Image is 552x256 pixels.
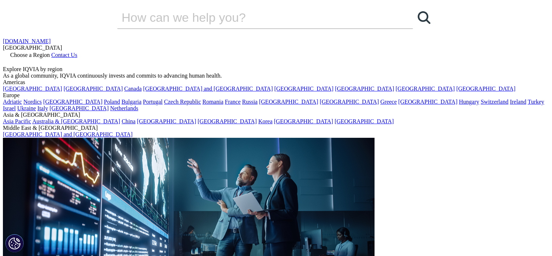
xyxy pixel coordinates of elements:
a: [GEOGRAPHIC_DATA] [335,118,394,124]
svg: Search [418,11,430,24]
a: Korea [258,118,273,124]
a: [GEOGRAPHIC_DATA] [137,118,196,124]
input: Search [117,7,392,28]
a: [GEOGRAPHIC_DATA] [49,105,109,111]
div: Explore IQVIA by region [3,66,549,73]
a: Israel [3,105,16,111]
a: [GEOGRAPHIC_DATA] and [GEOGRAPHIC_DATA] [143,86,273,92]
a: Switzerland [481,99,508,105]
a: Canada [124,86,142,92]
span: Choose a Region [10,52,50,58]
a: Czech Republic [164,99,201,105]
button: Cookies Settings [5,234,24,252]
a: [DOMAIN_NAME] [3,38,51,44]
div: Asia & [GEOGRAPHIC_DATA] [3,112,549,118]
a: Netherlands [110,105,138,111]
a: Greece [380,99,397,105]
a: [GEOGRAPHIC_DATA] [335,86,394,92]
a: China [122,118,135,124]
a: Bulgaria [122,99,142,105]
div: [GEOGRAPHIC_DATA] [3,45,549,51]
a: [GEOGRAPHIC_DATA] [64,86,123,92]
a: [GEOGRAPHIC_DATA] [274,86,334,92]
a: Ireland [510,99,526,105]
a: [GEOGRAPHIC_DATA] [198,118,257,124]
a: Hungary [459,99,479,105]
a: [GEOGRAPHIC_DATA] [456,86,515,92]
a: Search [413,7,435,28]
a: [GEOGRAPHIC_DATA] [396,86,455,92]
div: Middle East & [GEOGRAPHIC_DATA] [3,125,549,131]
a: [GEOGRAPHIC_DATA] [43,99,102,105]
a: Ukraine [17,105,36,111]
div: As a global community, IQVIA continuously invests and commits to advancing human health. [3,73,549,79]
a: Nordics [23,99,42,105]
a: Asia Pacific [3,118,31,124]
a: Portugal [143,99,163,105]
a: [GEOGRAPHIC_DATA] [274,118,333,124]
a: [GEOGRAPHIC_DATA] [259,99,318,105]
a: [GEOGRAPHIC_DATA] [3,86,62,92]
div: Europe [3,92,549,99]
a: Italy [37,105,48,111]
div: Americas [3,79,549,86]
a: Adriatic [3,99,22,105]
a: France [225,99,241,105]
a: Contact Us [51,52,77,58]
a: Russia [242,99,258,105]
a: Australia & [GEOGRAPHIC_DATA] [32,118,120,124]
a: Poland [104,99,120,105]
a: Turkey [528,99,544,105]
a: Romania [203,99,224,105]
a: [GEOGRAPHIC_DATA] [398,99,457,105]
a: [GEOGRAPHIC_DATA] and [GEOGRAPHIC_DATA] [3,131,132,137]
a: [GEOGRAPHIC_DATA] [320,99,379,105]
